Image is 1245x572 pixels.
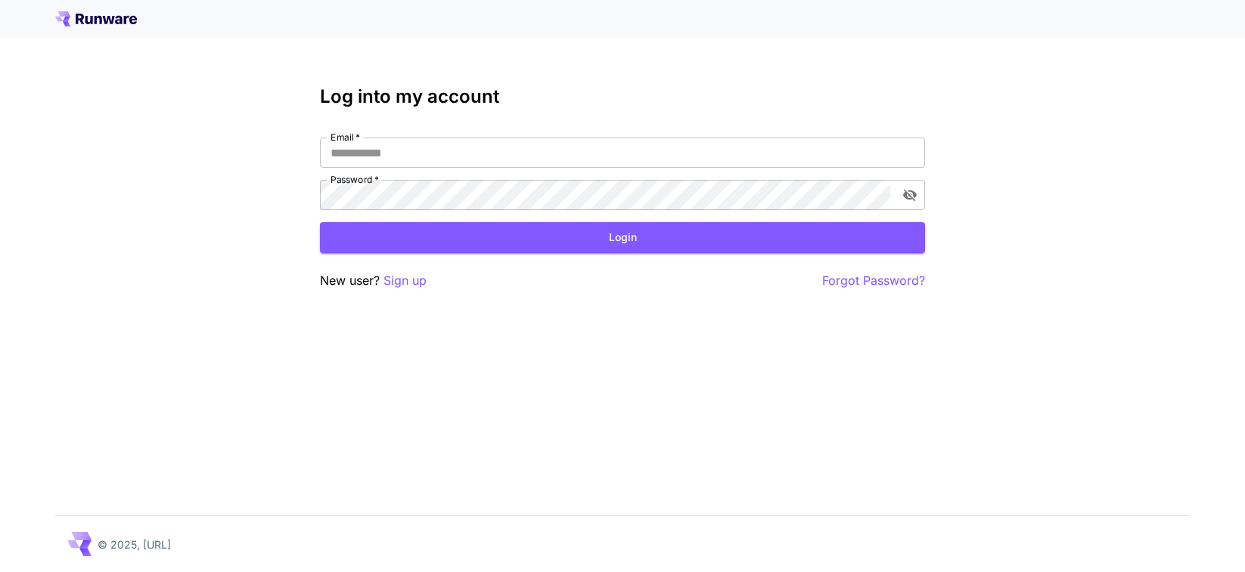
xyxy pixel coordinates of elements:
button: Sign up [383,271,427,290]
button: Login [320,222,925,253]
label: Email [331,131,360,144]
button: Forgot Password? [822,271,925,290]
button: toggle password visibility [896,181,924,209]
p: © 2025, [URL] [98,536,171,552]
p: New user? [320,271,427,290]
label: Password [331,173,379,186]
h3: Log into my account [320,86,925,107]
